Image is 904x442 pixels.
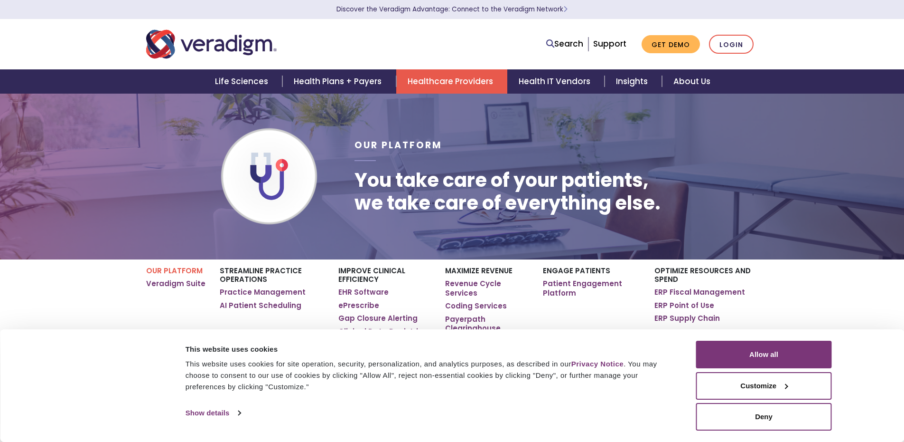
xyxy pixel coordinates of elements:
[338,314,418,323] a: Gap Closure Alerting
[336,5,568,14] a: Discover the Veradigm Advantage: Connect to the Veradigm NetworkLearn More
[662,69,722,94] a: About Us
[543,279,640,298] a: Patient Engagement Platform
[654,314,720,323] a: ERP Supply Chain
[354,169,661,214] h1: You take care of your patients, we take care of everything else.
[563,5,568,14] span: Learn More
[338,301,379,310] a: ePrescribe
[593,38,626,49] a: Support
[186,344,675,355] div: This website uses cookies
[204,69,282,94] a: Life Sciences
[696,341,832,368] button: Allow all
[282,69,396,94] a: Health Plans + Payers
[338,288,389,297] a: EHR Software
[571,360,624,368] a: Privacy Notice
[146,279,205,288] a: Veradigm Suite
[445,315,528,333] a: Payerpath Clearinghouse
[186,406,241,420] a: Show details
[445,301,507,311] a: Coding Services
[654,301,714,310] a: ERP Point of Use
[354,139,442,152] span: Our Platform
[507,69,605,94] a: Health IT Vendors
[396,69,507,94] a: Healthcare Providers
[546,38,583,50] a: Search
[696,403,832,431] button: Deny
[709,35,754,54] a: Login
[220,288,306,297] a: Practice Management
[146,29,277,60] img: Veradigm logo
[338,327,427,336] a: Clinical Data Registries
[642,35,700,54] a: Get Demo
[186,358,675,393] div: This website uses cookies for site operation, security, personalization, and analytics purposes, ...
[445,279,528,298] a: Revenue Cycle Services
[654,288,745,297] a: ERP Fiscal Management
[220,301,301,310] a: AI Patient Scheduling
[605,69,662,94] a: Insights
[696,372,832,400] button: Customize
